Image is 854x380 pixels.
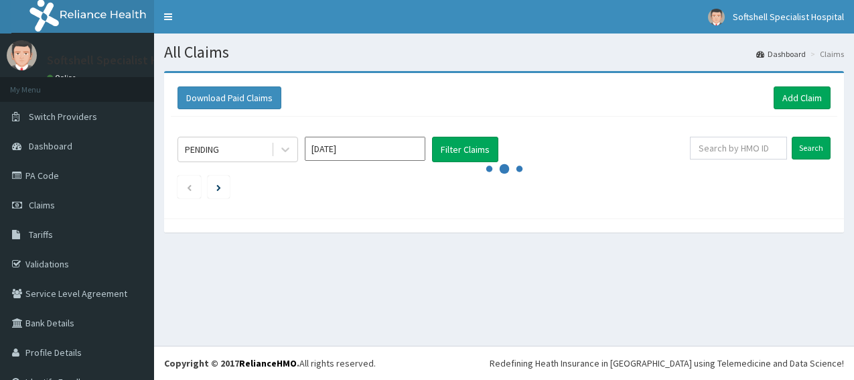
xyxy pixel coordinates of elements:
a: Previous page [186,181,192,193]
a: Online [47,73,79,82]
input: Select Month and Year [305,137,425,161]
input: Search by HMO ID [690,137,787,160]
span: Tariffs [29,229,53,241]
p: Softshell Specialist Hospital [47,54,195,66]
span: Claims [29,199,55,211]
footer: All rights reserved. [154,346,854,380]
a: Dashboard [756,48,806,60]
input: Search [792,137,831,160]
img: User Image [708,9,725,25]
a: RelianceHMO [239,357,297,369]
div: PENDING [185,143,219,156]
strong: Copyright © 2017 . [164,357,299,369]
h1: All Claims [164,44,844,61]
img: User Image [7,40,37,70]
a: Add Claim [774,86,831,109]
button: Download Paid Claims [177,86,281,109]
button: Filter Claims [432,137,498,162]
span: Switch Providers [29,111,97,123]
span: Softshell Specialist Hospital [733,11,844,23]
div: Redefining Heath Insurance in [GEOGRAPHIC_DATA] using Telemedicine and Data Science! [490,357,844,370]
a: Next page [216,181,221,193]
svg: audio-loading [484,149,524,189]
li: Claims [807,48,844,60]
span: Dashboard [29,140,72,152]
